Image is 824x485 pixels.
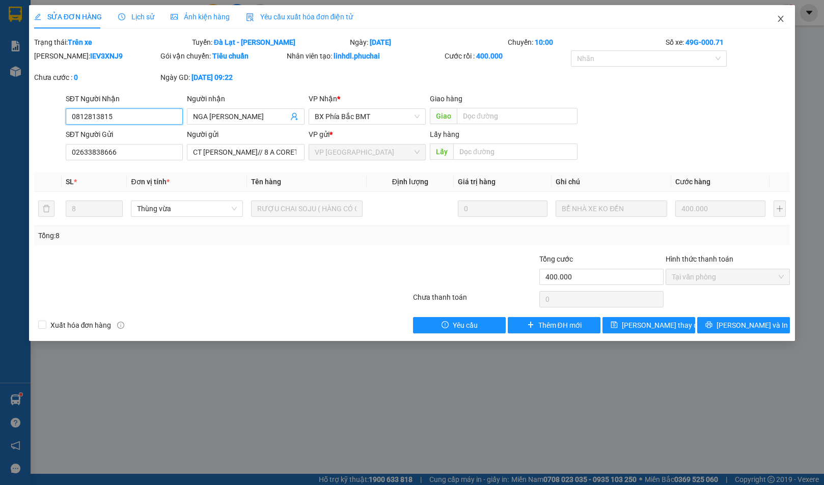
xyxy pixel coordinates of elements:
button: plusThêm ĐH mới [508,317,600,333]
span: Thùng vừa [137,201,236,216]
div: Nhân viên tạo: [287,50,443,62]
span: Giao [430,108,457,124]
span: Định lượng [392,178,428,186]
span: VP Nhận [309,95,337,103]
span: user-add [290,112,298,121]
div: Tuyến: [191,37,349,48]
div: Cước rồi : [445,50,569,62]
b: Tiêu chuẩn [212,52,249,60]
span: Tổng cước [539,255,573,263]
span: Giao hàng [430,95,462,103]
span: VP Đà Lạt [315,145,420,160]
span: Tên hàng [251,178,281,186]
span: Thêm ĐH mới [538,320,582,331]
button: plus [774,201,786,217]
b: Đà Lạt - [PERSON_NAME] [214,38,295,46]
button: exclamation-circleYêu cầu [413,317,506,333]
span: close [777,15,785,23]
div: SĐT Người Gửi [66,129,183,140]
button: save[PERSON_NAME] thay đổi [602,317,695,333]
b: 49G-000.71 [685,38,724,46]
span: save [611,321,618,329]
b: 10:00 [535,38,553,46]
label: Hình thức thanh toán [666,255,733,263]
div: [PERSON_NAME]: [34,50,158,62]
span: Yêu cầu xuất hóa đơn điện tử [246,13,353,21]
span: clock-circle [118,13,125,20]
div: Tổng: 8 [38,230,319,241]
input: Dọc đường [453,144,578,160]
span: Xuất hóa đơn hàng [46,320,116,331]
div: Người gửi [187,129,304,140]
button: delete [38,201,54,217]
b: 400.000 [476,52,503,60]
b: Trên xe [68,38,92,46]
div: Ngày GD: [160,72,285,83]
div: Số xe: [665,37,791,48]
span: Giá trị hàng [458,178,496,186]
div: Người nhận [187,93,304,104]
div: Chưa cước : [34,72,158,83]
input: 0 [458,201,547,217]
span: Cước hàng [675,178,710,186]
span: exclamation-circle [442,321,449,329]
div: SĐT Người Nhận [66,93,183,104]
b: IEV3XNJ9 [90,52,123,60]
span: Lấy [430,144,453,160]
span: SỬA ĐƠN HÀNG [34,13,102,21]
div: Ngày: [349,37,507,48]
span: info-circle [117,322,124,329]
b: linhdl.phuchai [334,52,380,60]
div: VP gửi [309,129,426,140]
span: Đơn vị tính [131,178,169,186]
span: printer [705,321,712,329]
button: Close [766,5,795,34]
div: Trạng thái: [33,37,191,48]
input: VD: Bàn, Ghế [251,201,363,217]
b: [DATE] [370,38,391,46]
span: plus [527,321,534,329]
span: Lấy hàng [430,130,459,138]
span: Yêu cầu [453,320,478,331]
span: Lịch sử [118,13,154,21]
span: picture [171,13,178,20]
span: Tại văn phòng [672,269,784,284]
b: 0 [74,73,78,81]
button: printer[PERSON_NAME] và In [697,317,790,333]
span: [PERSON_NAME] và In [717,320,788,331]
span: BX Phía Bắc BMT [315,109,420,124]
img: icon [246,13,254,21]
span: SL [66,178,74,186]
b: [DATE] 09:22 [191,73,233,81]
input: 0 [675,201,765,217]
div: Gói vận chuyển: [160,50,285,62]
span: edit [34,13,41,20]
span: [PERSON_NAME] thay đổi [622,320,703,331]
div: Chuyến: [507,37,665,48]
span: Ảnh kiện hàng [171,13,230,21]
input: Ghi Chú [556,201,667,217]
div: Chưa thanh toán [412,292,538,309]
th: Ghi chú [552,172,671,192]
input: Dọc đường [457,108,578,124]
